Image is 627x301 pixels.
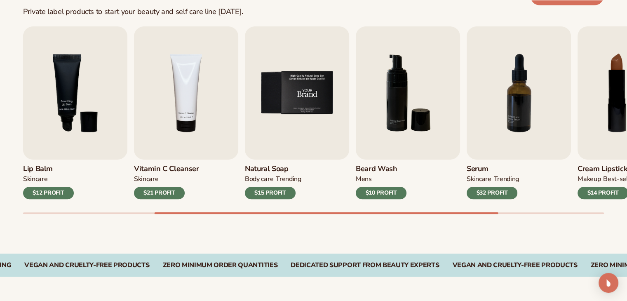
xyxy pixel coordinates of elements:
div: TRENDING [493,175,519,183]
a: 4 / 9 [134,26,238,199]
div: SKINCARE [467,175,491,183]
div: MAKEUP [578,175,601,183]
h3: Vitamin C Cleanser [134,165,199,174]
div: Skincare [134,175,158,183]
div: Vegan and Cruelty-Free Products [452,261,577,269]
div: TRENDING [276,175,301,183]
div: BODY Care [245,175,273,183]
a: 7 / 9 [467,26,571,199]
div: $10 PROFIT [356,187,406,199]
h3: Lip Balm [23,165,74,174]
a: 5 / 9 [245,26,349,199]
div: Open Intercom Messenger [599,273,618,293]
h3: Natural Soap [245,165,301,174]
div: VEGAN AND CRUELTY-FREE PRODUCTS [24,261,149,269]
div: $12 PROFIT [23,187,74,199]
div: SKINCARE [23,175,47,183]
img: Shopify Image 9 [245,26,349,160]
div: DEDICATED SUPPORT FROM BEAUTY EXPERTS [291,261,439,269]
div: mens [356,175,372,183]
div: Private label products to start your beauty and self care line [DATE]. [23,7,243,16]
div: $32 PROFIT [467,187,517,199]
h3: Beard Wash [356,165,406,174]
h3: Serum [467,165,519,174]
div: ZERO MINIMUM ORDER QUANTITIES [162,261,277,269]
a: 6 / 9 [356,26,460,199]
div: $21 PROFIT [134,187,185,199]
div: $15 PROFIT [245,187,296,199]
a: 3 / 9 [23,26,127,199]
